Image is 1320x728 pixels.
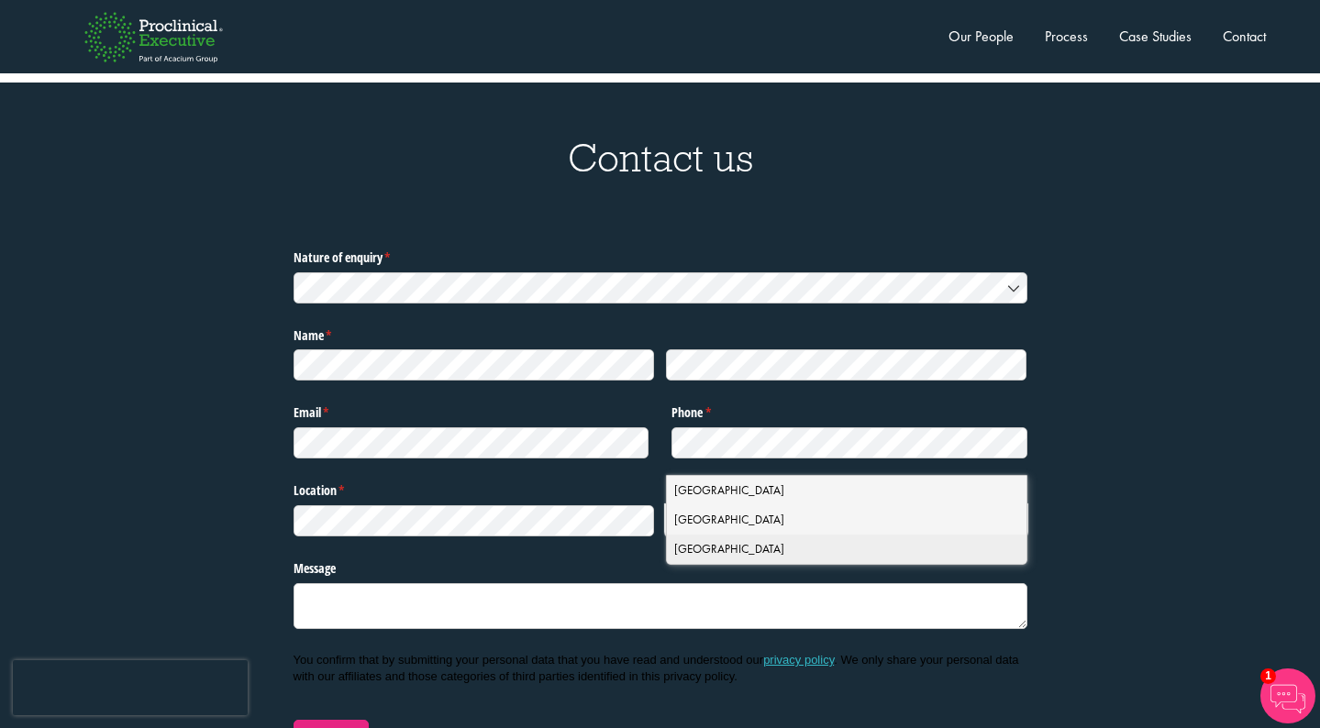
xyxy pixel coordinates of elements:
a: Our People [948,27,1014,46]
span: [GEOGRAPHIC_DATA] [674,540,784,558]
a: Case Studies [1119,27,1192,46]
legend: Location [294,476,1027,500]
input: Last [666,349,1027,381]
h3: Contact us [14,138,1306,178]
a: privacy policy [763,653,834,667]
label: Email [294,398,649,422]
label: Phone [671,398,1027,422]
a: Process [1045,27,1088,46]
legend: Name [294,320,1027,344]
label: Nature of enquiry [294,242,1027,266]
input: First [294,349,655,381]
input: State / Province / Region [294,505,655,536]
span: [GEOGRAPHIC_DATA] [674,511,784,529]
label: Message [294,554,1027,578]
iframe: reCAPTCHA [13,660,248,715]
a: Contact [1223,27,1266,46]
img: Chatbot [1260,668,1315,723]
span: 1 [1260,668,1276,684]
span: [GEOGRAPHIC_DATA] [674,481,784,500]
p: You confirm that by submitting your personal data that you have read and understood our . We only... [294,652,1027,685]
